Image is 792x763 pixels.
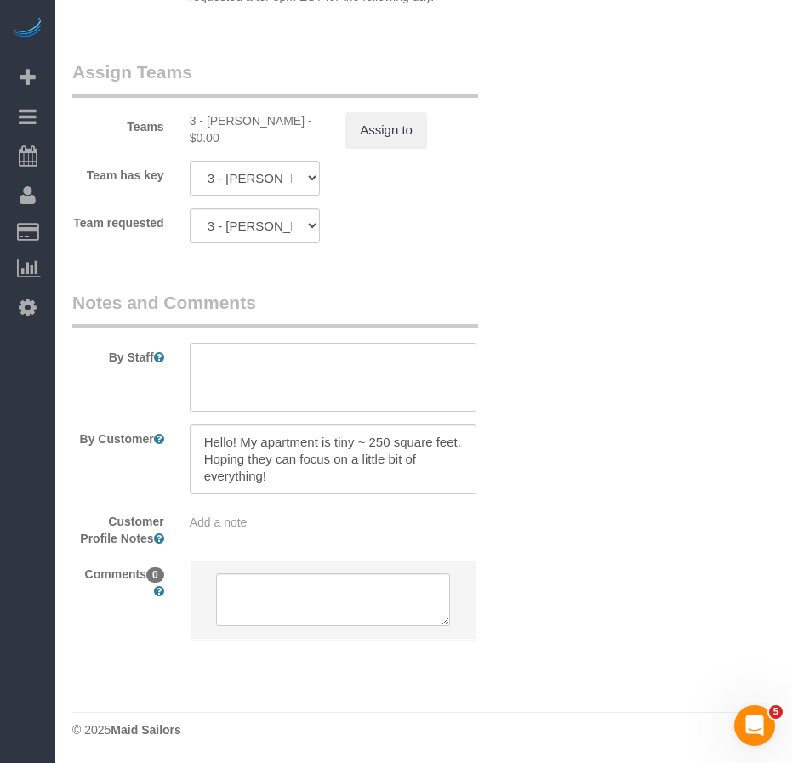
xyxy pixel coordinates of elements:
span: 0 [146,567,164,583]
label: Comments [60,560,177,600]
legend: Assign Teams [72,60,478,98]
legend: Notes and Comments [72,290,478,328]
label: Customer Profile Notes [60,507,177,547]
img: Automaid Logo [10,17,44,41]
strong: Maid Sailors [111,723,180,737]
label: Teams [60,112,177,135]
div: © 2025 [72,721,775,738]
span: Add a note [190,515,248,529]
iframe: Intercom live chat [734,705,775,746]
label: Team requested [60,208,177,231]
label: By Staff [60,343,177,366]
label: By Customer [60,424,177,447]
span: 5 [769,705,783,719]
label: Team has key [60,161,177,184]
div: 0 hours x $17.00/hour [190,112,321,146]
button: Assign to [345,112,427,148]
